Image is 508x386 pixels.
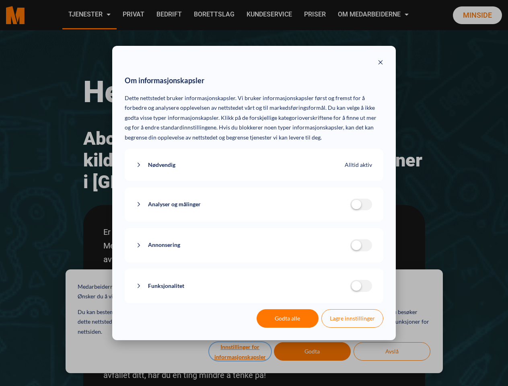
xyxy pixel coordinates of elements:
[136,281,350,291] button: Funksjonalitet
[196,299,268,306] a: Retningslinjer for personvern
[378,58,383,68] button: Close modal
[151,77,175,84] span: Etternavn
[125,93,383,143] p: Dette nettstedet bruker informasjonskapsler. Vi bruker informasjonskapsler først og fremst for å ...
[345,160,372,170] span: Alltid aktiv
[148,199,201,209] span: Analyser og målinger
[151,110,190,117] span: Telefonnummer
[321,309,383,328] button: Lagre innstillinger
[148,240,180,250] span: Annonsering
[10,285,136,292] p: Jeg ønsker kommunikasjon fra Medarbeiderne AS.
[136,160,345,170] button: Nødvendig
[2,286,7,291] input: Jeg ønsker kommunikasjon fra Medarbeiderne AS.
[148,281,184,291] span: Funksjonalitet
[257,309,319,328] button: Godta alle
[136,240,350,250] button: Annonsering
[136,199,350,209] button: Analyser og målinger
[148,160,175,170] span: Nødvendig
[125,74,204,87] span: Om informasjonskapsler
